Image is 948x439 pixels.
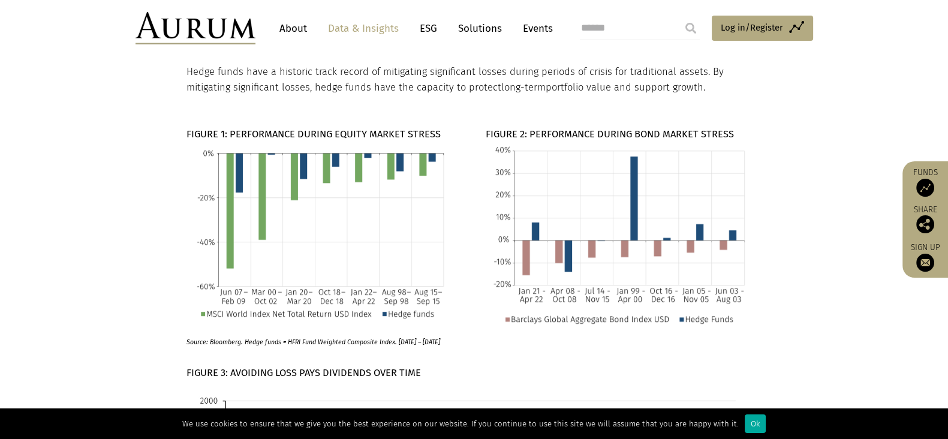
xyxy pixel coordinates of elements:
p: Hedge funds have a historic track record of mitigating significant losses during periods of crisi... [186,64,759,96]
span: long-term [501,82,546,93]
strong: FIGURE 2: PERFORMANCE DURING BOND MARKET STRESS [486,128,734,140]
a: ESG [414,17,443,40]
strong: FIGURE 1: PERFORMANCE DURING EQUITY MARKET STRESS [186,128,441,140]
em: Source: Bloomberg. Hedge funds = HFRI Fund Weighted Composite Index. [DATE] – [DATE] [186,338,440,346]
div: Share [908,206,942,233]
input: Submit [679,16,703,40]
a: Events [517,17,553,40]
img: Access Funds [916,179,934,197]
a: Log in/Register [712,16,813,41]
img: Aurum [136,12,255,44]
a: Solutions [452,17,508,40]
a: Funds [908,167,942,197]
strong: FIGURE 3: AVOIDING LOSS PAYS DIVIDENDS OVER TIME [186,367,421,378]
span: Log in/Register [721,20,783,35]
img: Share this post [916,215,934,233]
img: Sign up to our newsletter [916,254,934,272]
a: About [273,17,313,40]
div: Ok [745,414,766,433]
a: Sign up [908,242,942,272]
a: Data & Insights [322,17,405,40]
